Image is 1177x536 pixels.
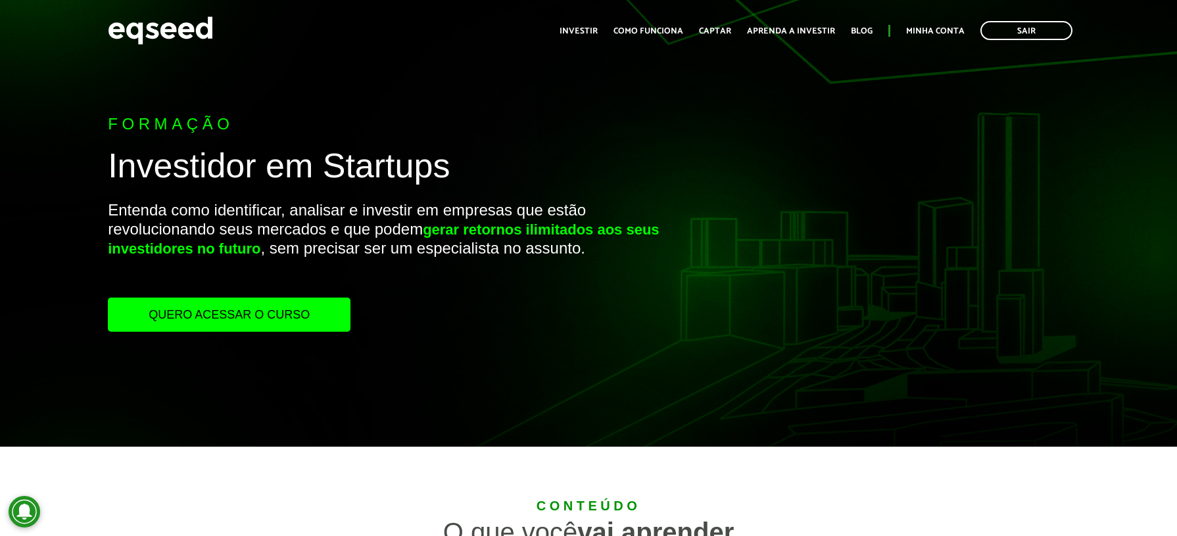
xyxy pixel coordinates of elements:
[108,147,677,191] h1: Investidor em Startups
[108,13,213,48] img: EqSeed
[206,499,971,512] div: Conteúdo
[108,201,677,297] p: Entenda como identificar, analisar e investir em empresas que estão revolucionando seus mercados ...
[108,221,659,257] strong: gerar retornos ilimitados aos seus investidores no futuro
[747,27,835,35] a: Aprenda a investir
[906,27,965,35] a: Minha conta
[613,27,683,35] a: Como funciona
[980,21,1072,40] a: Sair
[699,27,731,35] a: Captar
[560,27,598,35] a: Investir
[851,27,873,35] a: Blog
[108,298,350,332] a: Quero acessar o curso
[108,115,677,134] p: Formação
